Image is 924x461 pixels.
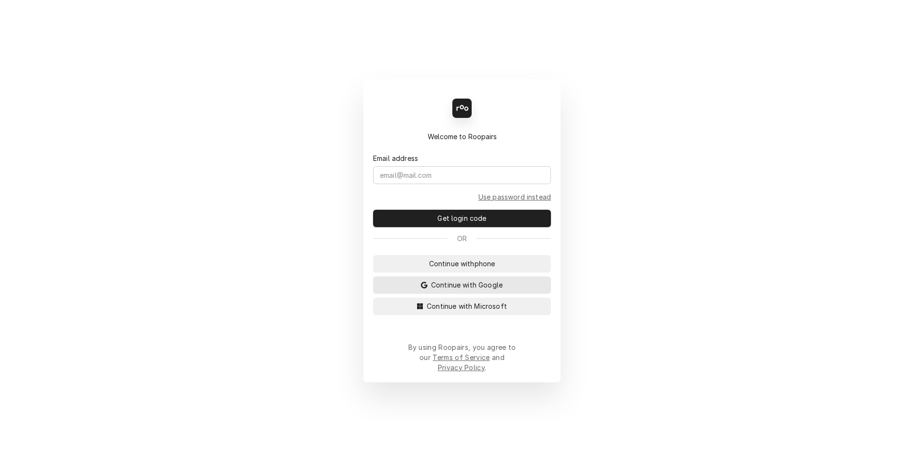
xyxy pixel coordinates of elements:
button: Continue withphone [373,255,551,273]
span: Continue with Google [429,280,505,290]
button: Continue with Microsoft [373,298,551,315]
input: email@mail.com [373,166,551,184]
label: Email address [373,153,418,163]
div: Welcome to Roopairs [373,131,551,142]
div: Or [373,233,551,244]
span: Continue with phone [427,259,497,269]
a: Terms of Service [433,353,490,361]
span: Continue with Microsoft [425,301,509,311]
button: Get login code [373,210,551,227]
span: Get login code [435,213,488,223]
button: Continue with Google [373,276,551,294]
div: By using Roopairs, you agree to our and . [408,342,516,373]
a: Privacy Policy [438,363,485,372]
a: Go to Email and password form [478,192,551,202]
